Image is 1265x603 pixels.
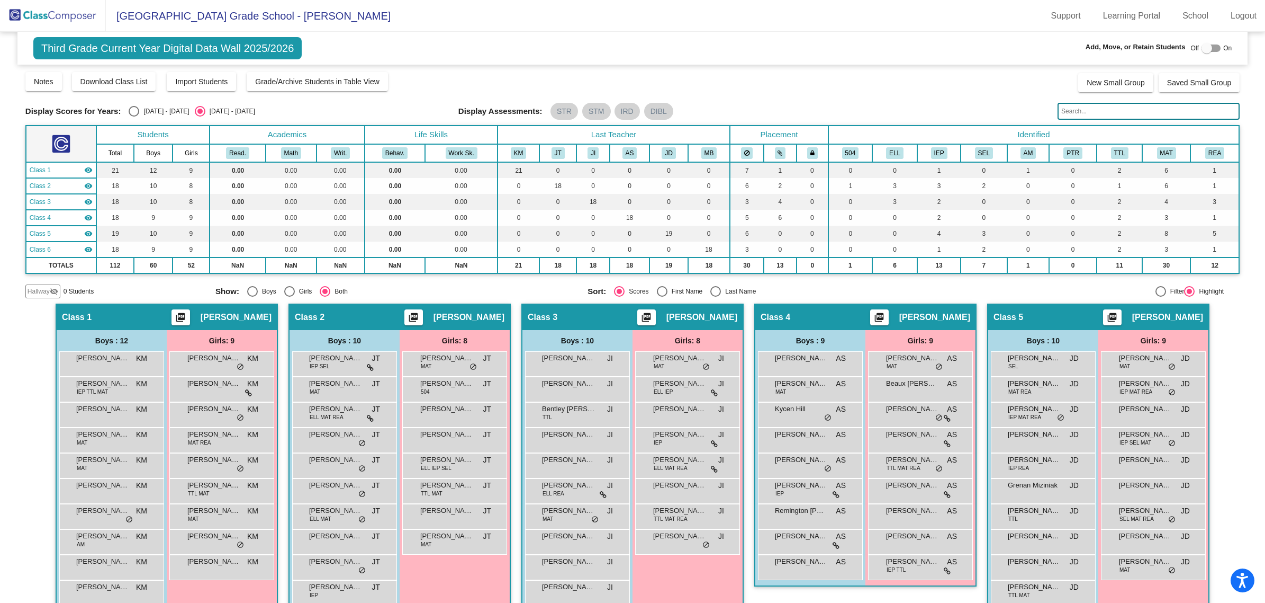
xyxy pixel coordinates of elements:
button: Print Students Details [404,309,423,325]
td: 0 [539,226,576,242]
td: 18 [688,242,730,258]
td: 3 [961,226,1007,242]
span: Hallway [28,287,50,296]
td: 0 [1049,162,1097,178]
th: Identified [828,126,1239,144]
button: ELL [886,147,903,159]
td: 0.00 [365,178,425,194]
button: Notes [25,72,62,91]
td: 0 [688,162,730,178]
td: 1 [764,162,797,178]
td: 12 [134,162,173,178]
td: 3 [1142,210,1190,226]
td: 0 [797,226,828,242]
td: 2 [917,210,961,226]
td: 21 [96,162,134,178]
td: 18 [610,210,649,226]
button: Print Students Details [1103,309,1122,325]
td: 3 [872,178,917,194]
td: NaN [425,258,498,273]
td: 0 [539,242,576,258]
td: 0 [688,226,730,242]
td: 0 [539,194,576,210]
td: 0.00 [425,242,498,258]
td: 0.00 [266,226,317,242]
td: 18 [539,258,576,273]
mat-chip: STM [582,103,611,120]
td: NaN [266,258,317,273]
mat-chip: STR [550,103,578,120]
button: TTL [1111,147,1128,159]
span: On [1223,43,1232,53]
th: Reading Intervention [1190,144,1239,162]
th: English Language Learner [872,144,917,162]
td: 0 [1007,210,1049,226]
button: New Small Group [1078,73,1153,92]
th: Students [96,126,210,144]
div: Girls [295,287,312,296]
td: 0 [1007,178,1049,194]
td: 11 [1097,258,1142,273]
td: 0 [688,194,730,210]
td: 3 [730,194,764,210]
td: TOTALS [26,258,96,273]
td: 1 [1007,162,1049,178]
mat-icon: picture_as_pdf [407,312,420,327]
mat-icon: visibility [84,245,93,254]
mat-radio-group: Select an option [215,286,580,297]
td: 6 [730,178,764,194]
button: Grade/Archive Students in Table View [247,72,388,91]
td: 0 [539,210,576,226]
td: 1 [1097,178,1142,194]
td: 5 [1190,226,1239,242]
button: Import Students [167,72,236,91]
td: 2 [1097,210,1142,226]
td: 0 [688,210,730,226]
td: 0 [610,226,649,242]
td: 0 [576,210,610,226]
td: 0.00 [425,226,498,242]
td: 18 [576,194,610,210]
span: Display Assessments: [458,107,543,116]
td: 6 [872,258,917,273]
mat-icon: visibility [84,182,93,190]
span: Class 3 [30,197,51,207]
td: 2 [1097,242,1142,258]
td: 0.00 [365,194,425,210]
span: Third Grade Current Year Digital Data Wall 2025/2026 [33,37,302,59]
td: 0 [649,194,688,210]
td: 0 [961,162,1007,178]
td: 112 [96,258,134,273]
span: Notes [34,77,53,86]
button: SEL [975,147,993,159]
td: 0.00 [365,242,425,258]
td: 3 [1142,242,1190,258]
td: 7 [961,258,1007,273]
td: 0 [797,178,828,194]
td: 18 [539,178,576,194]
th: 504 Plan [828,144,872,162]
td: 1 [828,178,872,194]
td: 9 [134,242,173,258]
th: Total [96,144,134,162]
td: NaN [365,258,425,273]
td: 0.00 [425,162,498,178]
td: 8 [173,194,210,210]
td: 18 [688,258,730,273]
mat-icon: picture_as_pdf [174,312,187,327]
span: Off [1190,43,1199,53]
td: 0 [1007,242,1049,258]
td: 0 [649,178,688,194]
td: Ashley Stahl - No Class Name [26,210,96,226]
td: 1 [917,242,961,258]
td: 3 [872,194,917,210]
td: 0.00 [210,194,266,210]
th: Math Intervention [1142,144,1190,162]
th: Girls [173,144,210,162]
td: 0 [498,242,539,258]
td: 9 [173,210,210,226]
button: Writ. [331,147,350,159]
td: 18 [96,242,134,258]
th: Individualized Education Plan [917,144,961,162]
td: 0.00 [266,210,317,226]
